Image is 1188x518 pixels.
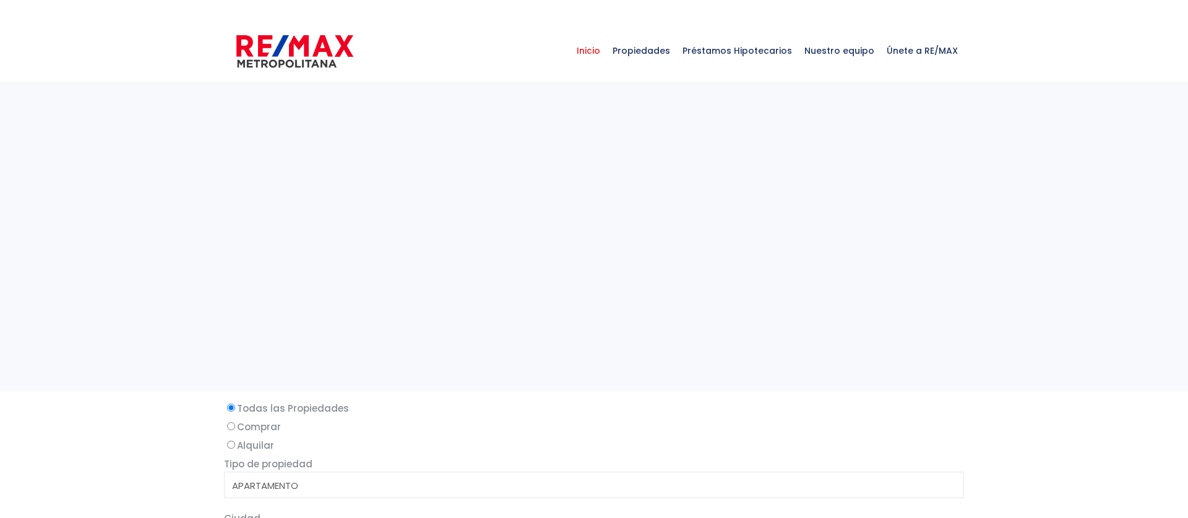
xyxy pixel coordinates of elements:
span: Préstamos Hipotecarios [676,32,798,69]
label: Alquilar [224,438,964,453]
a: Únete a RE/MAX [880,20,964,82]
a: Inicio [570,20,606,82]
a: Propiedades [606,20,676,82]
img: remax-metropolitana-logo [236,33,353,70]
label: Comprar [224,419,964,435]
span: Nuestro equipo [798,32,880,69]
input: Comprar [227,422,235,430]
span: Propiedades [606,32,676,69]
input: Alquilar [227,441,235,449]
span: Tipo de propiedad [224,457,312,470]
option: APARTAMENTO [231,478,948,493]
label: Todas las Propiedades [224,401,964,416]
a: Nuestro equipo [798,20,880,82]
a: Préstamos Hipotecarios [676,20,798,82]
span: Únete a RE/MAX [880,32,964,69]
a: RE/MAX Metropolitana [236,20,353,82]
option: CASA [231,493,948,508]
span: Inicio [570,32,606,69]
input: Todas las Propiedades [227,404,235,412]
